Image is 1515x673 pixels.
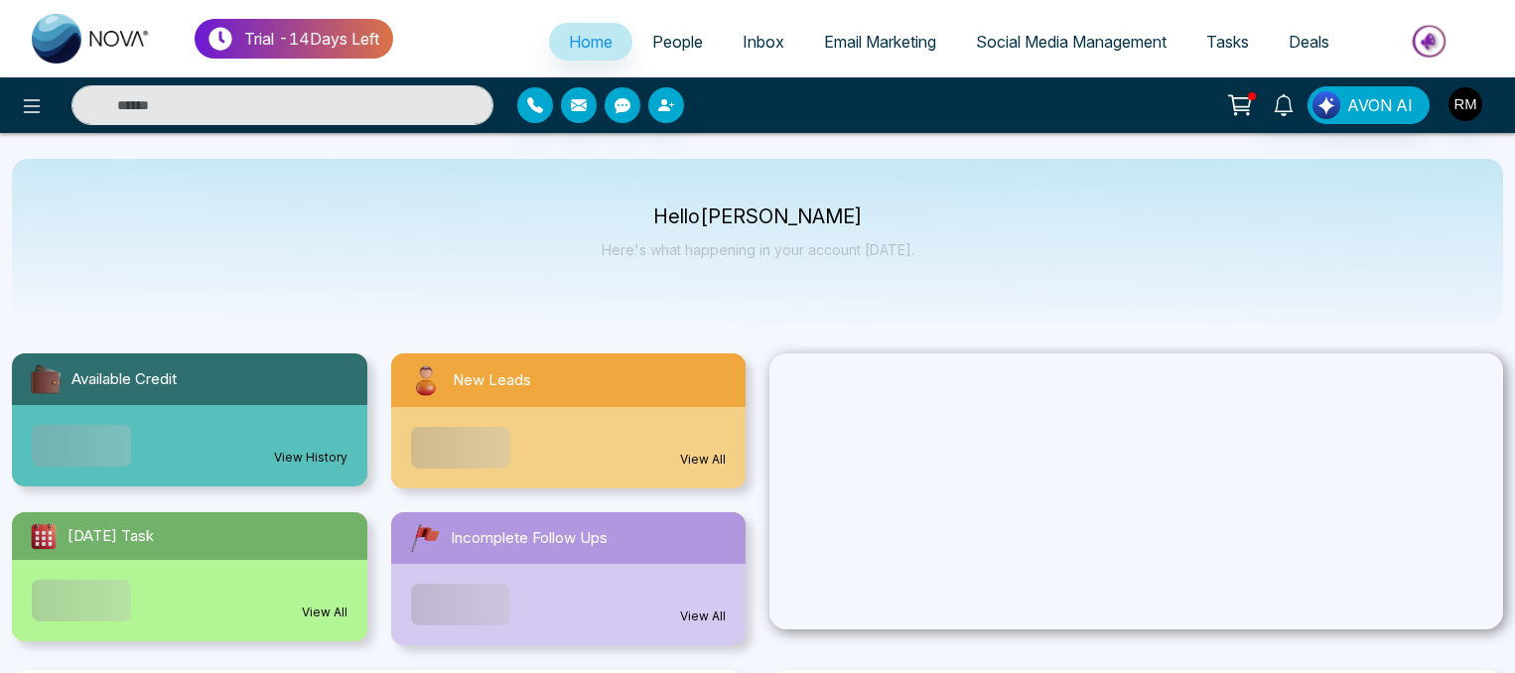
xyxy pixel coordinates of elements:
[274,449,347,467] a: View History
[602,208,914,225] p: Hello [PERSON_NAME]
[244,27,379,51] p: Trial - 14 Days Left
[1186,23,1269,61] a: Tasks
[976,32,1167,52] span: Social Media Management
[407,520,443,556] img: followUps.svg
[407,361,445,399] img: newLeads.svg
[723,23,804,61] a: Inbox
[1347,93,1413,117] span: AVON AI
[1289,32,1329,52] span: Deals
[379,353,758,488] a: New LeadsView All
[302,604,347,621] a: View All
[1206,32,1249,52] span: Tasks
[453,369,531,392] span: New Leads
[451,527,608,550] span: Incomplete Follow Ups
[956,23,1186,61] a: Social Media Management
[1448,87,1482,121] img: User Avatar
[28,361,64,397] img: availableCredit.svg
[1269,23,1349,61] a: Deals
[32,14,151,64] img: Nova CRM Logo
[569,32,613,52] span: Home
[652,32,703,52] span: People
[804,23,956,61] a: Email Marketing
[28,520,60,552] img: todayTask.svg
[824,32,936,52] span: Email Marketing
[1308,86,1430,124] button: AVON AI
[71,368,177,391] span: Available Credit
[602,241,914,258] p: Here's what happening in your account [DATE].
[680,451,726,469] a: View All
[1359,19,1503,64] img: Market-place.gif
[379,512,758,645] a: Incomplete Follow UpsView All
[680,607,726,625] a: View All
[549,23,632,61] a: Home
[743,32,784,52] span: Inbox
[632,23,723,61] a: People
[1312,91,1340,119] img: Lead Flow
[68,525,154,548] span: [DATE] Task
